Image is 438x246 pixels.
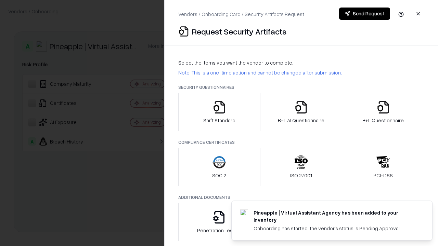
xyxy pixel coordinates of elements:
[197,227,241,234] p: Penetration Testing
[342,148,424,186] button: PCI-DSS
[203,117,235,124] p: Shift Standard
[362,117,404,124] p: B+L Questionnaire
[178,194,424,200] p: Additional Documents
[178,148,260,186] button: SOC 2
[178,69,424,76] p: Note: This is a one-time action and cannot be changed after submission.
[212,172,226,179] p: SOC 2
[178,203,260,241] button: Penetration Testing
[339,8,390,20] button: Send Request
[192,26,286,37] p: Request Security Artifacts
[178,84,424,90] p: Security Questionnaires
[373,172,393,179] p: PCI-DSS
[178,139,424,145] p: Compliance Certificates
[178,93,260,131] button: Shift Standard
[260,93,343,131] button: B+L AI Questionnaire
[290,172,312,179] p: ISO 27001
[178,11,304,18] p: Vendors / Onboarding Card / Security Artifacts Request
[254,225,416,232] div: Onboarding has started, the vendor's status is Pending Approval.
[178,59,424,66] p: Select the items you want the vendor to complete:
[260,148,343,186] button: ISO 27001
[254,209,416,223] div: Pineapple | Virtual Assistant Agency has been added to your inventory
[342,93,424,131] button: B+L Questionnaire
[240,209,248,217] img: trypineapple.com
[278,117,324,124] p: B+L AI Questionnaire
